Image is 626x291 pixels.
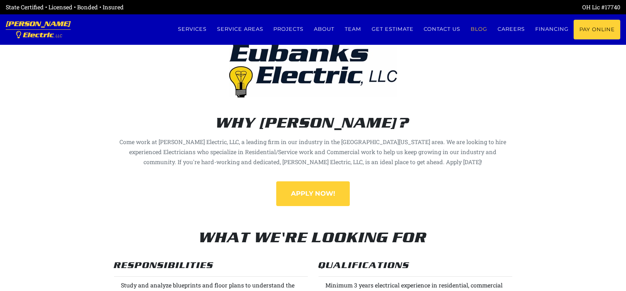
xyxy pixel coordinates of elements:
[6,3,313,11] div: State Certified • Licensed • Bonded • Insured
[319,260,512,271] h4: Qualifications
[268,20,309,39] a: Projects
[54,34,62,38] span: , LLC
[114,137,512,167] p: Come work at [PERSON_NAME] Electric, LLC, a leading firm in our industry in the [GEOGRAPHIC_DATA]...
[229,30,397,114] img: Eubanks logo
[309,20,340,39] a: About
[114,260,308,271] h4: Responsibilities
[340,20,367,39] a: Team
[6,14,71,45] a: [PERSON_NAME] Electric, LLC
[276,181,350,206] a: Apply Now!
[466,20,493,39] a: Blog
[419,20,466,39] a: Contact us
[313,3,621,11] div: OH Lic #17740
[114,229,512,246] h2: What we're looking for
[114,114,512,132] h2: Why [PERSON_NAME]?
[366,20,419,39] a: Get estimate
[212,20,268,39] a: Service Areas
[574,20,620,39] a: Pay Online
[493,20,530,39] a: Careers
[530,20,574,39] a: Financing
[173,20,212,39] a: Services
